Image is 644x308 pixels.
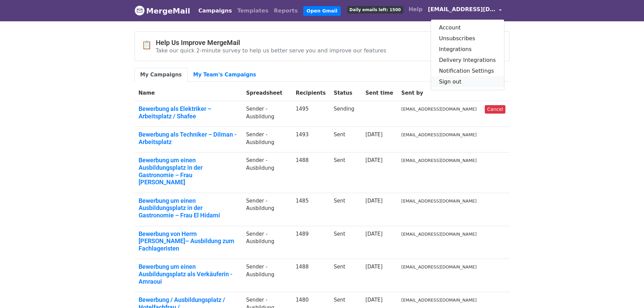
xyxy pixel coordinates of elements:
[330,127,361,152] td: Sent
[361,85,397,101] th: Sent time
[431,66,504,76] a: Notification Settings
[401,232,477,237] small: [EMAIL_ADDRESS][DOMAIN_NAME]
[431,55,504,66] a: Delivery Integrations
[242,152,292,193] td: Sender -Ausbildung
[242,193,292,226] td: Sender -Ausbildung
[242,226,292,259] td: Sender -Ausbildung
[406,3,425,16] a: Help
[485,105,505,114] a: Cancel
[139,131,238,145] a: Bewerbung als Techniker – Dilman -Arbeitsplatz
[135,5,145,16] img: MergeMail logo
[292,259,330,292] td: 1488
[242,127,292,152] td: Sender -Ausbildung
[401,264,477,269] small: [EMAIL_ADDRESS][DOMAIN_NAME]
[401,198,477,204] small: [EMAIL_ADDRESS][DOMAIN_NAME]
[188,68,262,82] a: My Team's Campaigns
[431,76,504,87] a: Sign out
[365,198,383,204] a: [DATE]
[330,226,361,259] td: Sent
[431,19,504,90] div: [EMAIL_ADDRESS][DOMAIN_NAME]
[365,132,383,138] a: [DATE]
[135,85,242,101] th: Name
[292,127,330,152] td: 1493
[139,197,238,219] a: Bewerbung um einen Ausbildungsplatz in der Gastronomie – Frau El Hidami
[330,101,361,127] td: Sending
[344,3,406,16] a: Daily emails left: 1500
[365,157,383,163] a: [DATE]
[235,4,271,18] a: Templates
[401,106,477,112] small: [EMAIL_ADDRESS][DOMAIN_NAME]
[242,85,292,101] th: Spreadsheet
[431,22,504,33] a: Account
[401,298,477,303] small: [EMAIL_ADDRESS][DOMAIN_NAME]
[347,6,403,14] span: Daily emails left: 1500
[139,157,238,186] a: Bewerbung um einen Ausbildungsplatz in der Gastronomie – Frau [PERSON_NAME]
[610,276,644,308] iframe: Chat Widget
[330,85,361,101] th: Status
[401,132,477,137] small: [EMAIL_ADDRESS][DOMAIN_NAME]
[156,47,386,54] p: Take our quick 2-minute survey to help us better serve you and improve our features
[292,193,330,226] td: 1485
[365,297,383,303] a: [DATE]
[431,44,504,55] a: Integrations
[142,40,156,50] span: 📋
[292,226,330,259] td: 1489
[139,230,238,252] a: Bewerbung von Herrn [PERSON_NAME]– Ausbildung zum Fachlageristen
[139,263,238,285] a: Bewerbung um einen Ausbildungsplatz als Verkäuferin - Amraoui
[135,4,190,18] a: MergeMail
[397,85,481,101] th: Sent by
[292,85,330,101] th: Recipients
[365,264,383,270] a: [DATE]
[401,158,477,163] small: [EMAIL_ADDRESS][DOMAIN_NAME]
[330,259,361,292] td: Sent
[365,231,383,237] a: [DATE]
[330,152,361,193] td: Sent
[431,33,504,44] a: Unsubscribes
[292,101,330,127] td: 1495
[425,3,504,19] a: [EMAIL_ADDRESS][DOMAIN_NAME]
[242,101,292,127] td: Sender -Ausbildung
[303,6,341,16] a: Open Gmail
[135,68,188,82] a: My Campaigns
[271,4,301,18] a: Reports
[139,105,238,120] a: Bewerbung als Elektriker – Arbeitsplatz / Shafee
[156,39,386,47] h4: Help Us Improve MergeMail
[242,259,292,292] td: Sender -Ausbildung
[292,152,330,193] td: 1488
[610,276,644,308] div: Chat-Widget
[196,4,235,18] a: Campaigns
[428,5,496,14] span: [EMAIL_ADDRESS][DOMAIN_NAME]
[330,193,361,226] td: Sent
